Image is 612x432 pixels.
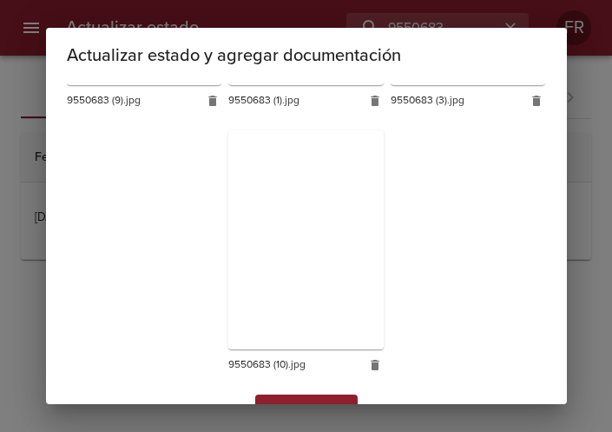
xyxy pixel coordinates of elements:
[255,395,358,427] button: Actualizar
[67,42,546,70] h2: Actualizar estado y agregar documentación
[255,395,358,427] span: Confirmar cambio de estado
[269,400,344,422] span: Actualizar
[228,356,358,374] span: 9550683 (10).jpg
[67,92,196,110] span: 9550683 (9).jpg
[391,92,520,110] span: 9550683 (3).jpg
[228,92,358,110] span: 9550683 (1).jpg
